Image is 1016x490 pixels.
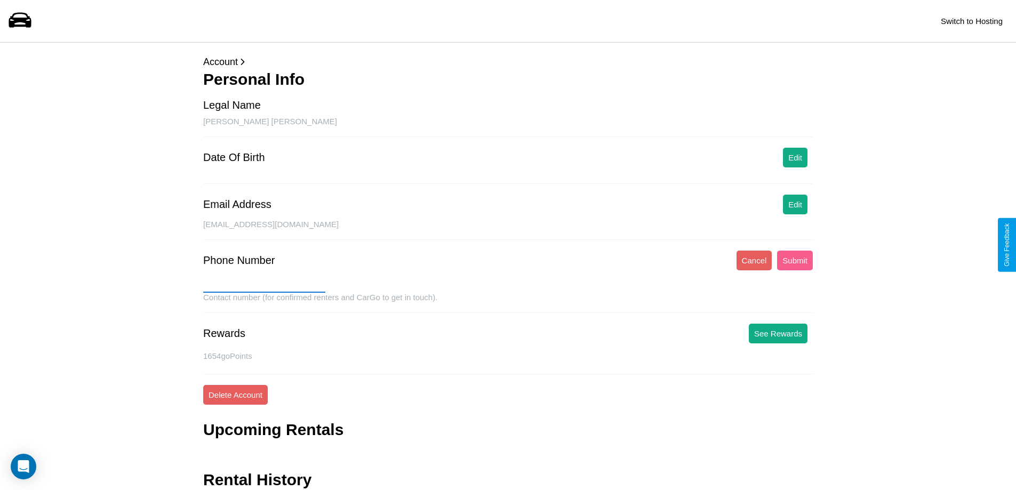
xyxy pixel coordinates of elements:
div: Rewards [203,327,245,340]
div: Date Of Birth [203,151,265,164]
div: [PERSON_NAME] [PERSON_NAME] [203,117,813,137]
h3: Rental History [203,471,311,489]
div: Phone Number [203,254,275,267]
button: Switch to Hosting [935,11,1008,31]
h3: Upcoming Rentals [203,421,343,439]
p: Account [203,53,813,70]
button: Delete Account [203,385,268,405]
div: Contact number (for confirmed renters and CarGo to get in touch). [203,293,813,313]
button: Cancel [737,251,772,270]
div: [EMAIL_ADDRESS][DOMAIN_NAME] [203,220,813,240]
div: Give Feedback [1003,223,1011,267]
h3: Personal Info [203,70,813,89]
div: Email Address [203,198,271,211]
button: Edit [783,195,807,214]
div: Legal Name [203,99,261,111]
button: See Rewards [749,324,807,343]
div: Open Intercom Messenger [11,454,36,479]
p: 1654 goPoints [203,349,813,363]
button: Submit [777,251,813,270]
button: Edit [783,148,807,167]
